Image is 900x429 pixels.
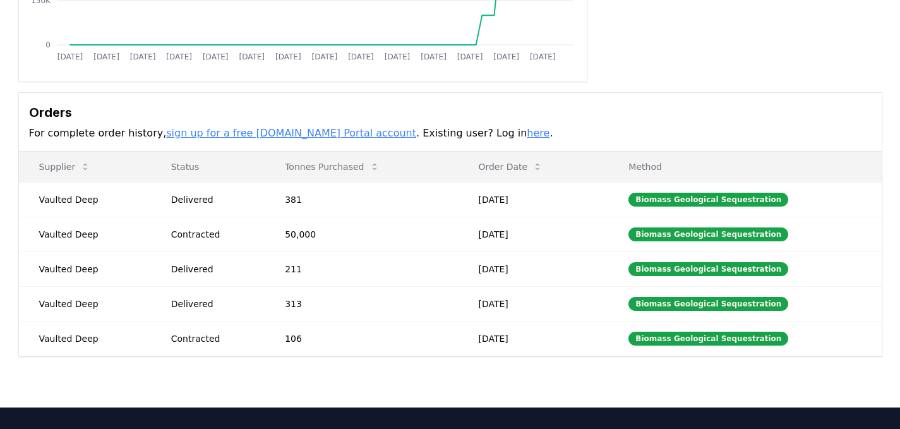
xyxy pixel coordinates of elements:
td: [DATE] [458,217,608,251]
tspan: [DATE] [421,52,447,61]
p: Method [618,160,871,173]
td: 106 [265,321,458,356]
td: 211 [265,251,458,286]
td: 313 [265,286,458,321]
td: [DATE] [458,321,608,356]
tspan: [DATE] [202,52,228,61]
a: here [527,127,549,139]
button: Supplier [29,154,101,179]
td: Vaulted Deep [19,321,151,356]
td: [DATE] [458,251,608,286]
tspan: [DATE] [57,52,83,61]
tspan: [DATE] [457,52,483,61]
div: Biomass Geological Sequestration [628,193,788,207]
p: Status [161,160,255,173]
div: Biomass Geological Sequestration [628,332,788,346]
td: Vaulted Deep [19,182,151,217]
h3: Orders [29,103,872,122]
div: Biomass Geological Sequestration [628,297,788,311]
td: [DATE] [458,286,608,321]
tspan: 0 [45,40,51,49]
button: Tonnes Purchased [275,154,389,179]
div: Delivered [171,298,255,310]
tspan: [DATE] [311,52,337,61]
div: Delivered [171,263,255,275]
tspan: [DATE] [348,52,374,61]
td: [DATE] [458,182,608,217]
tspan: [DATE] [93,52,119,61]
td: Vaulted Deep [19,251,151,286]
tspan: [DATE] [166,52,192,61]
div: Contracted [171,332,255,345]
div: Biomass Geological Sequestration [628,227,788,241]
td: Vaulted Deep [19,217,151,251]
div: Biomass Geological Sequestration [628,262,788,276]
tspan: [DATE] [384,52,410,61]
tspan: [DATE] [529,52,555,61]
tspan: [DATE] [239,52,265,61]
td: 50,000 [265,217,458,251]
p: For complete order history, . Existing user? Log in . [29,126,872,141]
td: Vaulted Deep [19,286,151,321]
tspan: [DATE] [129,52,155,61]
button: Order Date [468,154,553,179]
td: 381 [265,182,458,217]
tspan: [DATE] [493,52,519,61]
a: sign up for a free [DOMAIN_NAME] Portal account [166,127,416,139]
div: Contracted [171,228,255,241]
div: Delivered [171,193,255,206]
tspan: [DATE] [275,52,301,61]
